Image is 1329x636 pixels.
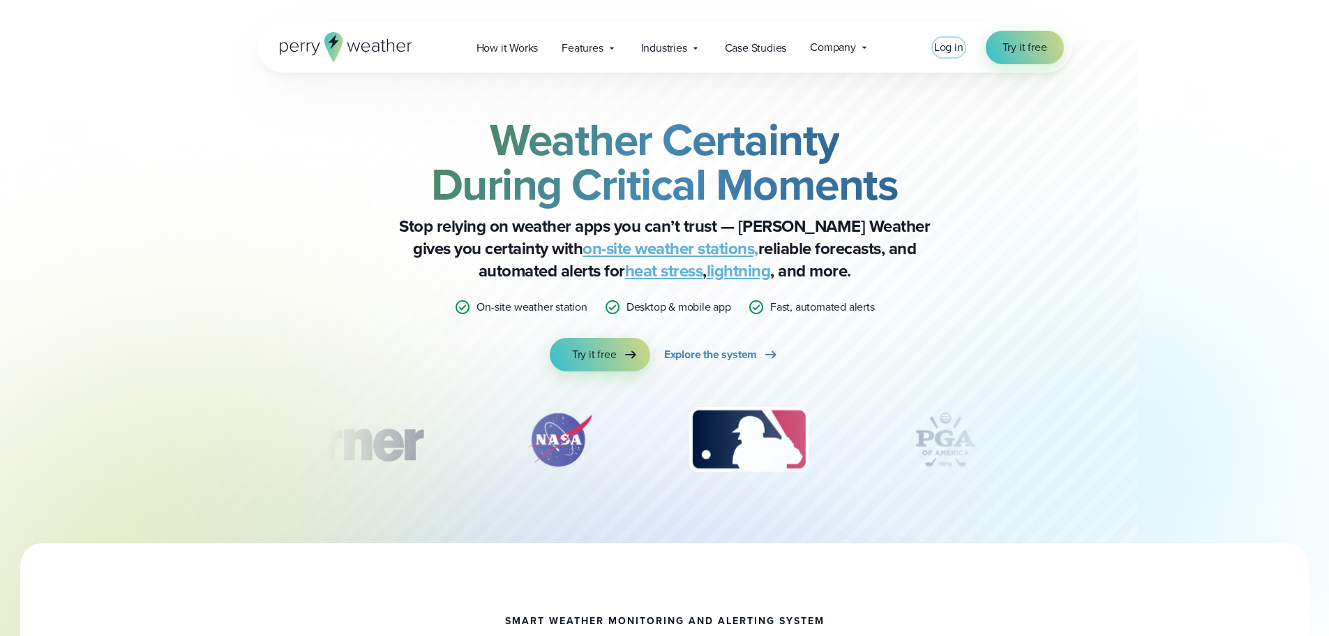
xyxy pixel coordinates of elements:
div: 2 of 12 [511,405,608,475]
span: Company [810,39,856,56]
div: 3 of 12 [675,405,823,475]
p: Stop relying on weather apps you can’t trust — [PERSON_NAME] Weather gives you certainty with rel... [386,215,944,282]
span: Try it free [572,346,617,363]
p: Fast, automated alerts [770,299,875,316]
a: How it Works [465,34,550,62]
a: lightning [707,258,771,283]
a: Case Studies [713,34,799,62]
div: 1 of 12 [245,405,443,475]
a: Try it free [986,31,1064,64]
img: PGA.svg [889,405,1001,475]
p: Desktop & mobile app [626,299,731,316]
div: slideshow [327,405,1003,482]
a: Log in [934,39,963,56]
strong: Weather Certainty During Critical Moments [431,107,899,217]
span: Case Studies [725,40,787,57]
span: Log in [934,39,963,55]
div: 4 of 12 [889,405,1001,475]
img: NASA.svg [511,405,608,475]
span: How it Works [476,40,539,57]
span: Industries [641,40,687,57]
a: Explore the system [664,338,779,371]
img: MLB.svg [675,405,823,475]
a: heat stress [625,258,703,283]
span: Explore the system [664,346,757,363]
a: Try it free [550,338,650,371]
span: Features [562,40,603,57]
span: Try it free [1003,39,1047,56]
img: Turner-Construction_1.svg [245,405,443,475]
a: on-site weather stations, [583,236,758,261]
h1: smart weather monitoring and alerting system [505,616,825,627]
p: On-site weather station [476,299,587,316]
